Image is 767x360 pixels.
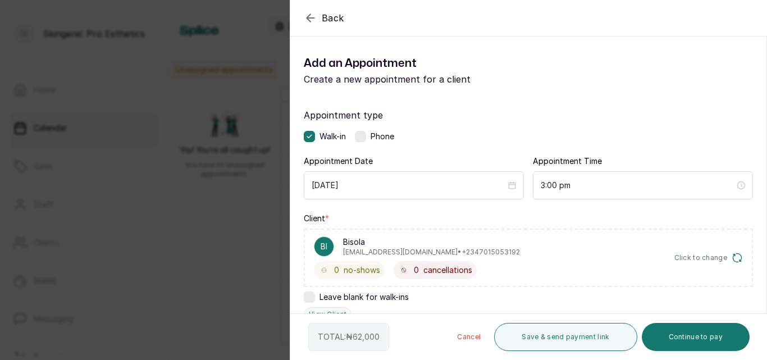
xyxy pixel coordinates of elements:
[414,265,419,276] span: 0
[304,54,528,72] h1: Add an Appointment
[494,323,637,351] button: Save & send payment link
[533,156,602,167] label: Appointment Time
[334,265,339,276] span: 0
[322,11,344,25] span: Back
[344,265,380,276] span: no-shows
[448,323,490,351] button: Cancel
[304,307,351,322] button: View Client
[674,252,743,263] button: Click to change
[312,179,506,192] input: Select date
[423,265,472,276] span: cancellations
[304,72,528,86] p: Create a new appointment for a client
[304,213,329,224] label: Client
[343,236,520,248] p: Bisola
[318,331,380,343] p: TOTAL: ₦
[541,179,735,192] input: Select time
[642,323,750,351] button: Continue to pay
[353,332,380,341] span: 62,000
[343,248,520,257] p: [EMAIL_ADDRESS][DOMAIN_NAME] • +234 7015053192
[371,131,394,142] span: Phone
[304,108,753,122] label: Appointment type
[304,11,344,25] button: Back
[304,156,373,167] label: Appointment Date
[321,241,327,252] p: Bi
[319,291,409,303] span: Leave blank for walk-ins
[674,253,728,262] span: Click to change
[319,131,346,142] span: Walk-in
